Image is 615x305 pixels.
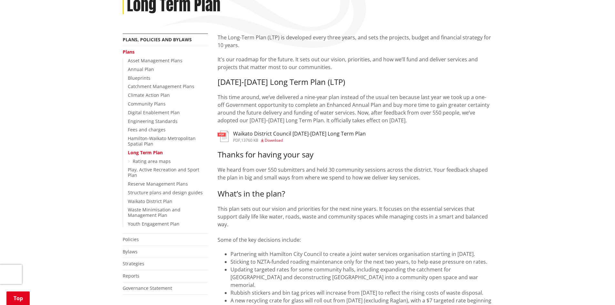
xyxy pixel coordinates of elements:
iframe: Messenger Launcher [585,278,609,301]
a: Bylaws [123,249,138,255]
a: Top [6,291,30,305]
a: Catchment Management Plans [128,83,194,89]
a: Policies [123,236,139,242]
a: Rating area maps [133,158,171,164]
h3: [DATE]-[DATE] Long Term Plan (LTP) [218,77,493,87]
span: pdf [233,137,240,143]
a: Annual Plan [128,66,154,72]
a: Reserve Management Plans [128,181,188,187]
span: 13760 KB [241,137,258,143]
a: Blueprints [128,75,150,81]
p: It's our roadmap for the future. It sets out our vision, priorities, and how we’ll fund and deliv... [218,56,493,71]
a: Climate Action Plan [128,92,170,98]
img: document-pdf.svg [218,131,229,142]
span: We heard from over 550 submitters and held 30 community sessions across the district. Your feedba... [218,166,488,181]
a: Plans [123,49,135,55]
div: , [233,138,366,142]
p: Some of the key decisions include: [218,236,493,244]
li: Updating targeted rates for some community halls, including expanding the catchment for [GEOGRAPH... [231,266,493,289]
a: Digital Enablement Plan [128,109,180,116]
span: This plan sets out our vision and priorities for the next nine years. It focuses on the essential... [218,205,488,228]
a: Asset Management Plans [128,57,182,64]
a: Reports [123,273,139,279]
a: Play, Active Recreation and Sport Plan [128,167,199,178]
p: This time around, we’ve delivered a nine-year plan instead of the usual ten because last year we ... [218,93,493,124]
a: Waikato District Council [DATE]-[DATE] Long Term Plan pdf,13760 KB Download [218,131,366,142]
a: Youth Engagement Plan [128,221,179,227]
span: Download [265,137,283,143]
li: Rubbish stickers and bin tag prices will increase from [DATE] to reflect the rising costs of wast... [231,289,493,297]
h3: What’s in the plan? [218,189,493,198]
a: Structure plans and design guides [128,189,203,196]
li: Sticking to NZTA-funded roading maintenance only for the next two years, to help ease pressure on... [231,258,493,266]
a: Hamilton-Waikato Metropolitan Spatial Plan [128,135,196,147]
a: Fees and charges [128,127,166,133]
h3: Waikato District Council [DATE]-[DATE] Long Term Plan [233,131,366,137]
p: The Long-Term Plan (LTP) is developed every three years, and sets the projects, budget and financ... [218,34,493,49]
a: Governance Statement [123,285,172,291]
a: Waste Minimisation and Management Plan [128,207,180,218]
span: Partnering with Hamilton City Council to create a joint water services organisation starting in [... [231,250,475,258]
a: Long Term Plan [128,149,163,156]
a: Community Plans [128,101,166,107]
a: Waikato District Plan [128,198,172,204]
a: Strategies [123,260,144,267]
h3: Thanks for having your say [218,150,493,159]
a: Engineering Standards [128,118,178,124]
a: Plans, policies and bylaws [123,36,192,43]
